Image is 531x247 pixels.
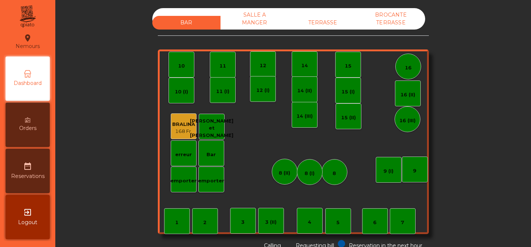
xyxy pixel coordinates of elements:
div: Bar [206,151,216,158]
i: date_range [23,162,32,171]
span: Orders [19,124,37,132]
div: 16 [405,64,412,72]
div: 2 [203,219,206,226]
div: 8 [333,170,336,177]
span: Dashboard [14,79,42,87]
div: [PERSON_NAME] et [PERSON_NAME] [190,117,233,139]
div: 11 (I) [216,88,229,95]
div: 15 (I) [341,88,355,96]
div: emporter [170,177,197,185]
div: 10 (I) [175,88,188,96]
div: Nemours [15,32,40,51]
img: qpiato [18,4,37,30]
i: exit_to_app [23,208,32,217]
div: BAR [152,16,221,30]
div: 14 [301,62,308,69]
div: 8 (I) [305,170,315,177]
i: location_on [23,34,32,42]
div: SALLE A MANGER [221,8,289,30]
div: 8 (II) [279,169,290,177]
div: 14 (III) [296,113,313,120]
div: BROCANTE TERRASSE [357,8,425,30]
div: 1 [175,219,178,226]
div: BRALINA [172,121,195,128]
div: 15 (II) [341,114,356,121]
div: 168 Fr. [172,128,195,135]
div: erreur [175,151,192,158]
div: 16 (II) [400,91,415,99]
div: 4 [308,219,311,226]
div: 9 (I) [383,168,393,175]
div: 14 (II) [297,87,312,95]
span: Logout [18,219,37,226]
div: 15 [345,62,351,70]
div: 5 [336,219,340,226]
div: emporter [198,177,224,185]
div: 12 [260,62,266,69]
div: 7 [401,219,404,226]
div: TERRASSE [289,16,357,30]
div: 3 (II) [265,219,277,226]
div: 6 [373,219,376,226]
div: 9 [413,167,416,175]
div: 10 [178,62,185,70]
div: 12 (I) [256,87,270,94]
div: 16 (III) [399,117,416,124]
div: 3 [241,219,244,226]
div: 11 [219,62,226,70]
span: Reservations [11,172,45,180]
